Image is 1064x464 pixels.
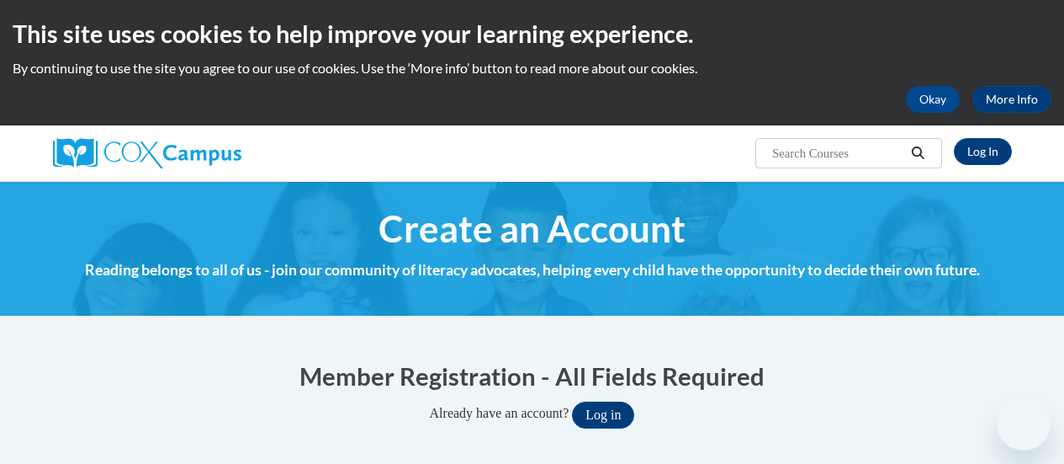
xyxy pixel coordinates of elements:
a: More Info [972,86,1051,113]
a: Log In [954,138,1012,165]
button: Log in [572,402,634,429]
button: Okay [906,86,960,113]
button: Search [905,143,930,163]
img: Cox Campus [53,138,241,168]
h1: Member Registration - All Fields Required [53,359,1012,393]
h2: This site uses cookies to help improve your learning experience. [13,17,1051,51]
span: Create an Account [378,206,686,251]
span: Already have an account? [430,406,569,420]
p: By continuing to use the site you agree to our use of cookies. Use the ‘More info’ button to read... [13,59,1051,77]
iframe: Button to launch messaging window [997,397,1051,451]
h4: Reading belongs to all of us - join our community of literacy advocates, helping every child have... [53,259,1012,281]
input: Search Courses [770,143,905,163]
